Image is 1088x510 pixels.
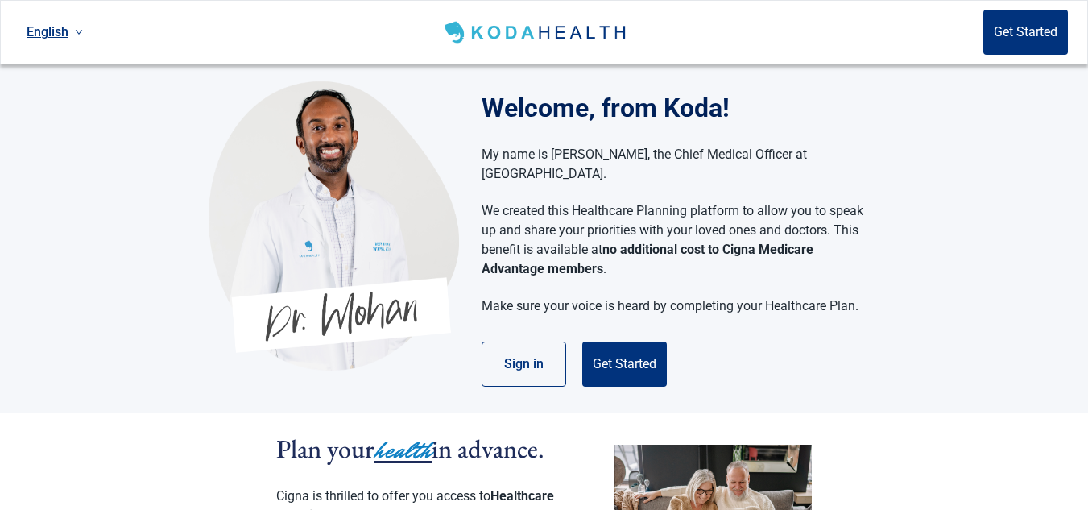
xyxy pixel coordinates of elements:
[75,28,83,36] span: down
[482,201,864,279] p: We created this Healthcare Planning platform to allow you to speak up and share your priorities w...
[482,145,864,184] p: My name is [PERSON_NAME], the Chief Medical Officer at [GEOGRAPHIC_DATA].
[482,342,566,387] button: Sign in
[209,81,459,371] img: Koda Health
[482,242,813,276] strong: no additional cost to Cigna Medicare Advantage members
[276,488,490,504] span: Cigna is thrilled to offer you access to
[983,10,1068,55] button: Get Started
[374,433,432,468] span: health
[432,432,544,466] span: in advance.
[582,342,667,387] button: Get Started
[441,19,632,45] img: Koda Health
[482,296,864,316] p: Make sure your voice is heard by completing your Healthcare Plan.
[20,19,89,45] a: Current language: English
[276,432,374,466] span: Plan your
[482,89,880,127] div: Welcome, from Koda!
